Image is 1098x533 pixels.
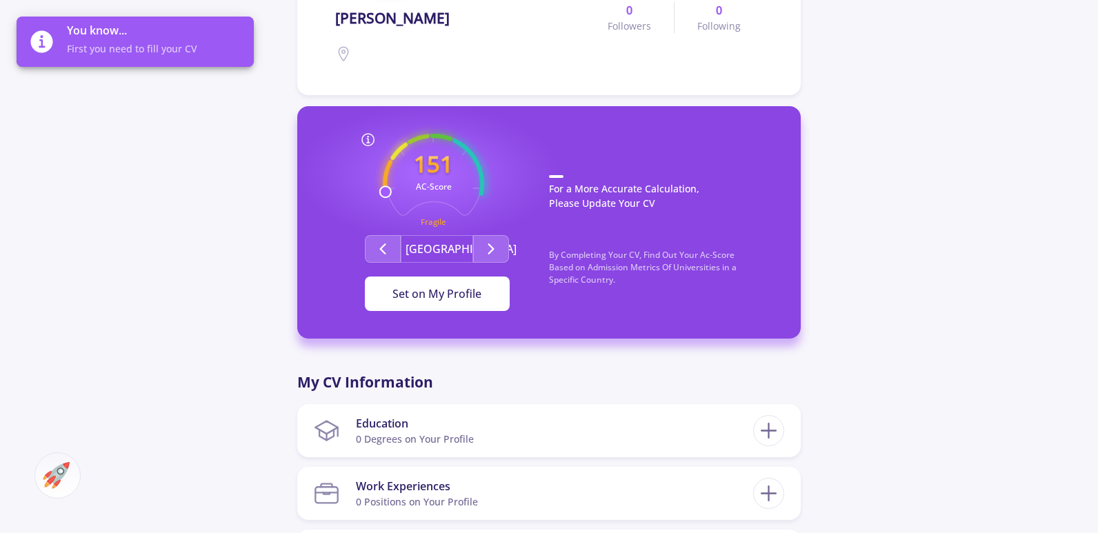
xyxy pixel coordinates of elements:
p: For a More Accurate Calculation, Please Update Your CV [549,175,773,224]
span: You know... [67,22,243,39]
span: First you need to fill your CV [67,41,243,56]
div: 0 Positions on Your Profile [356,494,478,509]
span: [PERSON_NAME] [335,8,450,30]
button: Set on My Profile [365,276,510,311]
span: Set on My Profile [392,286,481,301]
text: Fragile [421,217,446,228]
b: 0 [626,2,632,19]
b: 0 [716,2,722,19]
button: [GEOGRAPHIC_DATA] [401,235,473,263]
div: Work Experiences [356,478,478,494]
div: 0 Degrees on Your Profile [356,432,474,446]
span: Followers [608,19,651,33]
p: My CV Information [297,372,801,394]
div: Second group [325,235,549,263]
img: ac-market [43,462,70,489]
text: AC-Score [416,181,452,192]
div: Education [356,415,474,432]
text: 151 [414,148,453,179]
p: By Completing Your CV, Find Out Your Ac-Score Based on Admission Metrics Of Universities in a Spe... [549,249,773,300]
span: Following [697,19,741,33]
